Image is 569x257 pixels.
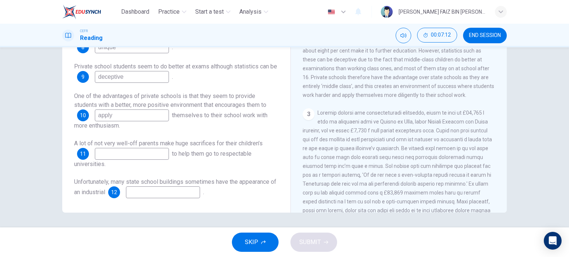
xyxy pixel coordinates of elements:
[203,189,204,196] span: .
[195,7,224,16] span: Start a test
[239,7,262,16] span: Analysis
[232,233,279,252] button: SKIP
[469,33,501,38] span: END SESSION
[236,5,271,18] button: Analysis
[121,7,149,16] span: Dashboard
[74,63,277,70] span: Private school students seem to do better at exams although statistics can be
[544,232,562,250] div: Open Intercom Messenger
[245,237,258,247] span: SKIP
[399,7,486,16] div: [PERSON_NAME] FAIZ BIN [PERSON_NAME]
[417,28,457,43] button: 00:07:12
[80,151,86,156] span: 11
[118,5,152,18] button: Dashboard
[155,5,189,18] button: Practice
[81,45,84,50] span: 8
[158,7,180,16] span: Practice
[192,5,233,18] button: Start a test
[111,190,117,195] span: 12
[81,74,84,80] span: 9
[74,140,263,147] span: A lot of not very well-off parents make huge sacrifices for their children’s
[74,92,266,108] span: One of the advantages of private schools is that they seem to provide students with a better, mor...
[80,28,88,34] span: CEFR
[172,73,173,80] span: .
[303,21,495,98] span: The result of this system is evident and it has much English history embedded within it. The fact...
[303,108,315,120] div: 3
[327,9,336,15] img: en
[381,6,393,18] img: Profile picture
[80,113,86,118] span: 10
[80,34,103,43] h1: Reading
[417,28,457,43] div: Hide
[303,110,492,222] span: Loremip dolorsi ame consecteturadi elitseddo, eiusm te inci ut £04,765 l etdo ma aliquaeni admi v...
[396,28,411,43] div: Mute
[431,32,451,38] span: 00:07:12
[463,28,507,43] button: END SESSION
[62,4,118,19] a: EduSynch logo
[62,4,101,19] img: EduSynch logo
[74,178,276,196] span: Unfortunately, many state school buildings sometimes have the appearance of an industrial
